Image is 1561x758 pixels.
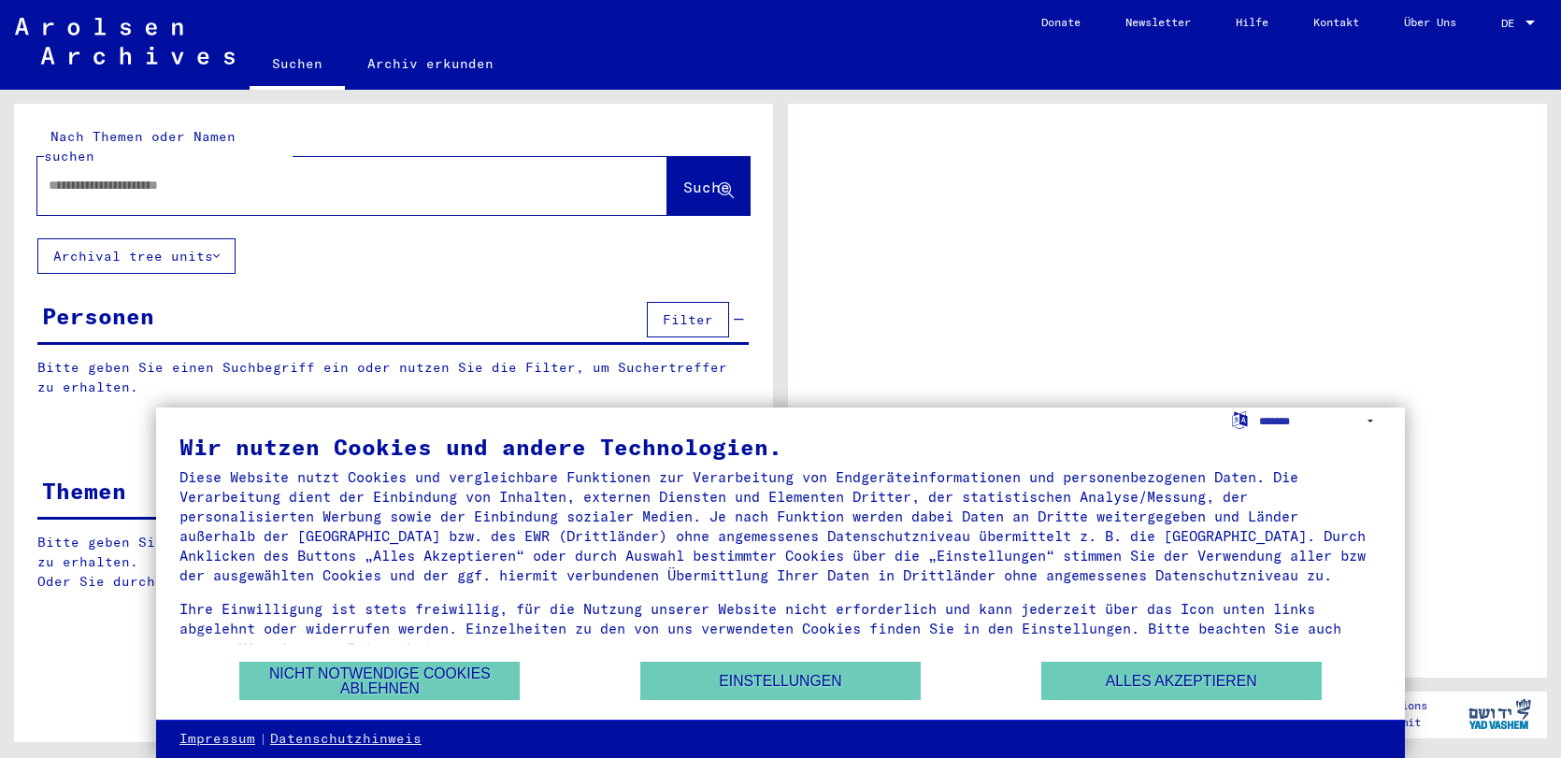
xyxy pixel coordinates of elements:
[270,730,422,749] a: Datenschutzhinweis
[15,18,235,64] img: Arolsen_neg.svg
[37,358,749,397] p: Bitte geben Sie einen Suchbegriff ein oder nutzen Sie die Filter, um Suchertreffer zu erhalten.
[37,533,750,592] p: Bitte geben Sie einen Suchbegriff ein oder nutzen Sie die Filter, um Suchertreffer zu erhalten. O...
[239,662,520,700] button: Nicht notwendige Cookies ablehnen
[640,662,921,700] button: Einstellungen
[663,311,713,328] span: Filter
[1041,662,1322,700] button: Alles akzeptieren
[1465,691,1535,737] img: yv_logo.png
[1501,17,1522,30] span: DE
[1230,410,1250,428] label: Sprache auswählen
[42,299,154,333] div: Personen
[250,41,345,90] a: Suchen
[179,436,1382,458] div: Wir nutzen Cookies und andere Technologien.
[647,302,729,337] button: Filter
[179,467,1382,585] div: Diese Website nutzt Cookies und vergleichbare Funktionen zur Verarbeitung von Endgeräteinformatio...
[1259,408,1382,435] select: Sprache auswählen
[179,730,255,749] a: Impressum
[683,178,730,196] span: Suche
[667,157,750,215] button: Suche
[37,238,236,274] button: Archival tree units
[44,128,236,164] mat-label: Nach Themen oder Namen suchen
[42,474,126,508] div: Themen
[179,599,1382,658] div: Ihre Einwilligung ist stets freiwillig, für die Nutzung unserer Website nicht erforderlich und ka...
[345,41,516,86] a: Archiv erkunden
